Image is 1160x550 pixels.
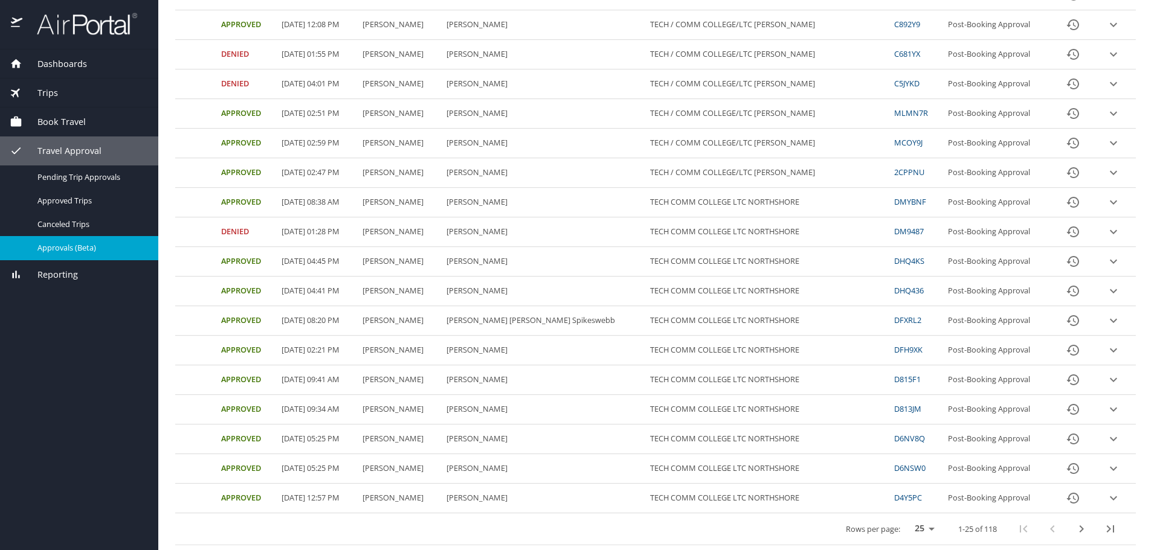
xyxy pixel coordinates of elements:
[1058,69,1087,98] button: History
[442,424,645,454] td: [PERSON_NAME]
[358,217,442,247] td: [PERSON_NAME]
[22,86,58,100] span: Trips
[645,99,889,129] td: TECH / COMM COLLEGE/LTC [PERSON_NAME]
[645,10,889,40] td: TECH / COMM COLLEGE/LTC [PERSON_NAME]
[1104,223,1123,241] button: expand row
[1104,16,1123,34] button: expand row
[358,99,442,129] td: [PERSON_NAME]
[358,306,442,336] td: [PERSON_NAME]
[358,395,442,424] td: [PERSON_NAME]
[894,433,925,444] a: D6NV8Q
[277,277,358,306] td: [DATE] 04:41 PM
[277,158,358,188] td: [DATE] 02:47 PM
[1104,430,1123,448] button: expand row
[358,365,442,395] td: [PERSON_NAME]
[277,188,358,217] td: [DATE] 08:38 AM
[943,395,1051,424] td: Post-Booking Approval
[442,454,645,484] td: [PERSON_NAME]
[442,99,645,129] td: [PERSON_NAME]
[358,336,442,365] td: [PERSON_NAME]
[1104,282,1123,300] button: expand row
[442,188,645,217] td: [PERSON_NAME]
[442,40,645,69] td: [PERSON_NAME]
[943,336,1051,365] td: Post-Booking Approval
[943,188,1051,217] td: Post-Booking Approval
[1058,424,1087,453] button: History
[846,525,900,533] p: Rows per page:
[1067,514,1096,543] button: next page
[277,10,358,40] td: [DATE] 12:08 PM
[216,247,277,277] td: Approved
[442,129,645,158] td: [PERSON_NAME]
[894,196,926,207] a: DMYBNF
[216,365,277,395] td: Approved
[358,484,442,513] td: [PERSON_NAME]
[894,48,920,59] a: C681YX
[1058,365,1087,394] button: History
[216,306,277,336] td: Approved
[1058,129,1087,158] button: History
[645,454,889,484] td: TECH COMM COLLEGE LTC NORTHSHORE
[943,454,1051,484] td: Post-Booking Approval
[894,137,923,148] a: MCOY9J
[645,188,889,217] td: TECH COMM COLLEGE LTC NORTHSHORE
[1104,45,1123,63] button: expand row
[358,10,442,40] td: [PERSON_NAME]
[1104,489,1123,507] button: expand row
[442,365,645,395] td: [PERSON_NAME]
[645,395,889,424] td: TECH COMM COLLEGE LTC NORTHSHORE
[22,57,87,71] span: Dashboards
[894,285,924,296] a: DHQ436
[1104,371,1123,389] button: expand row
[1104,193,1123,211] button: expand row
[645,484,889,513] td: TECH COMM COLLEGE LTC NORTHSHORE
[22,268,78,281] span: Reporting
[442,217,645,247] td: [PERSON_NAME]
[22,144,101,158] span: Travel Approval
[894,78,920,89] a: C5JYKD
[645,40,889,69] td: TECH / COMM COLLEGE/LTC [PERSON_NAME]
[1058,336,1087,365] button: History
[358,129,442,158] td: [PERSON_NAME]
[277,247,358,277] td: [DATE] 04:45 PM
[442,247,645,277] td: [PERSON_NAME]
[1058,484,1087,513] button: History
[22,115,86,129] span: Book Travel
[216,454,277,484] td: Approved
[943,484,1051,513] td: Post-Booking Approval
[277,336,358,365] td: [DATE] 02:21 PM
[1104,459,1123,478] button: expand row
[37,242,144,254] span: Approvals (Beta)
[1104,104,1123,123] button: expand row
[37,171,144,183] span: Pending Trip Approvals
[1058,247,1087,276] button: History
[1058,277,1087,305] button: History
[894,19,920,30] a: C892Y9
[645,247,889,277] td: TECH COMM COLLEGE LTC NORTHSHORE
[216,424,277,454] td: Approved
[645,69,889,99] td: TECH / COMM COLLEGE/LTC [PERSON_NAME]
[277,424,358,454] td: [DATE] 05:25 PM
[277,484,358,513] td: [DATE] 12:57 PM
[1058,158,1087,187] button: History
[1104,252,1123,270] button: expand row
[943,129,1051,158] td: Post-Booking Approval
[358,454,442,484] td: [PERSON_NAME]
[1058,395,1087,424] button: History
[358,158,442,188] td: [PERSON_NAME]
[943,247,1051,277] td: Post-Booking Approval
[894,344,923,355] a: DFH9XK
[358,69,442,99] td: [PERSON_NAME]
[216,40,277,69] td: Denied
[277,217,358,247] td: [DATE] 01:28 PM
[1058,454,1087,483] button: History
[216,217,277,247] td: Denied
[943,306,1051,336] td: Post-Booking Approval
[1104,164,1123,182] button: expand row
[24,12,137,36] img: airportal-logo.png
[442,158,645,188] td: [PERSON_NAME]
[216,277,277,306] td: Approved
[1104,400,1123,418] button: expand row
[216,336,277,365] td: Approved
[358,277,442,306] td: [PERSON_NAME]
